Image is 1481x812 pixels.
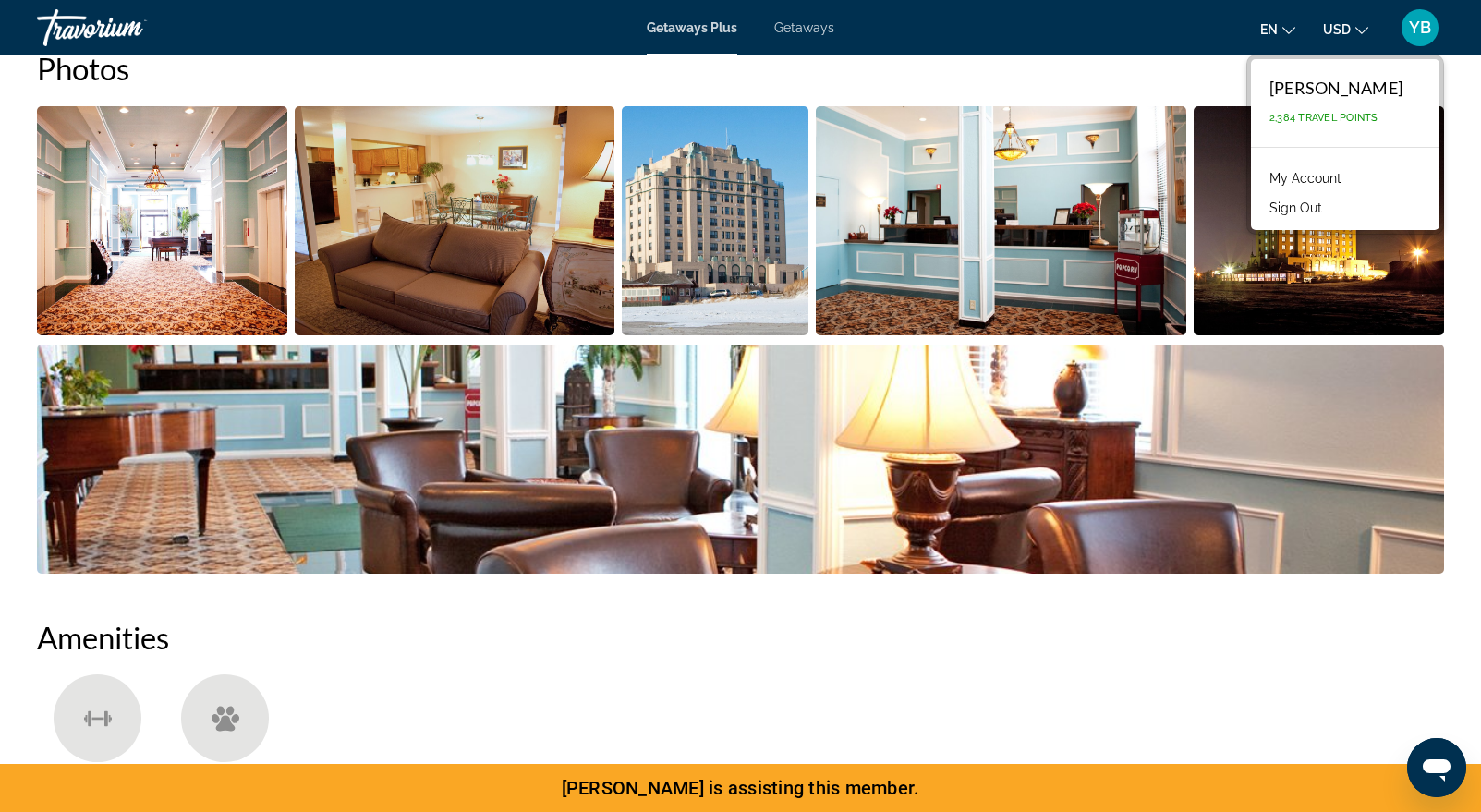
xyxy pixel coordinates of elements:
[1323,22,1351,37] span: USD
[1323,16,1368,42] button: Change currency
[562,777,920,799] span: [PERSON_NAME] is assisting this member.
[647,20,737,35] a: Getaways Plus
[1260,22,1278,37] span: en
[1407,738,1466,797] iframe: Button to launch messaging window
[1269,112,1378,124] span: 2,384 Travel Points
[37,344,1444,575] button: Open full-screen image slider
[1409,18,1431,37] span: YB
[1269,78,1402,98] div: [PERSON_NAME]
[37,619,1444,656] h2: Amenities
[37,105,287,336] button: Open full-screen image slider
[816,105,1186,336] button: Open full-screen image slider
[1260,16,1295,42] button: Change language
[1260,166,1351,190] a: My Account
[295,105,614,336] button: Open full-screen image slider
[774,20,834,35] a: Getaways
[622,105,807,336] button: Open full-screen image slider
[1194,105,1444,336] button: Open full-screen image slider
[37,50,1444,87] h2: Photos
[1260,196,1331,220] button: Sign Out
[37,4,222,52] a: Travorium
[1396,8,1444,47] button: User Menu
